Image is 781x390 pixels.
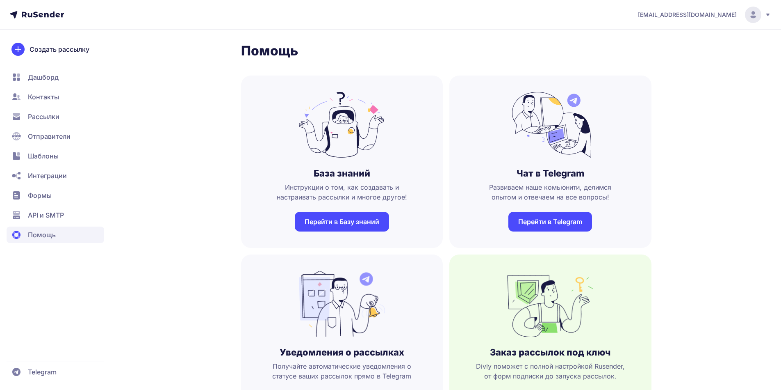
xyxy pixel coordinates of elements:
img: no_photo [507,271,593,337]
span: Интеграции [28,171,67,181]
span: Telegram [28,367,57,377]
span: API и SMTP [28,210,64,220]
span: Отправители [28,131,71,141]
img: no_photo [299,92,385,158]
h1: Помощь [241,43,651,59]
h3: Чат в Telegram [517,167,584,179]
span: Дашборд [28,72,59,82]
span: Помощь [28,230,56,240]
span: [EMAIL_ADDRESS][DOMAIN_NAME] [638,11,737,19]
h3: Уведомления о рассылках [280,346,404,358]
img: no_photo [299,271,385,337]
h3: Заказ рассылок под ключ [490,346,610,358]
span: Инструкции о том, как создавать и настраивать рассылки и многое другое! [254,182,430,202]
span: Контакты [28,92,59,102]
span: Шаблоны [28,151,59,161]
span: Получайте автоматические уведомления о статусе ваших рассылок прямо в Telegram [254,361,430,381]
span: Divly поможет с полной настройкой Rusender, от форм подписки до запуска рассылок. [462,361,638,381]
span: Развиваем наше комьюнити, делимся опытом и отвечаем на все вопросы! [462,182,638,202]
h3: База знаний [314,167,370,179]
span: Формы [28,190,52,200]
span: Рассылки [28,112,59,122]
img: no_photo [507,92,593,158]
a: Telegram [7,364,104,380]
span: Создать рассылку [30,44,89,54]
a: Перейти в Базу знаний [295,212,389,232]
a: Перейти в Telegram [508,212,592,232]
